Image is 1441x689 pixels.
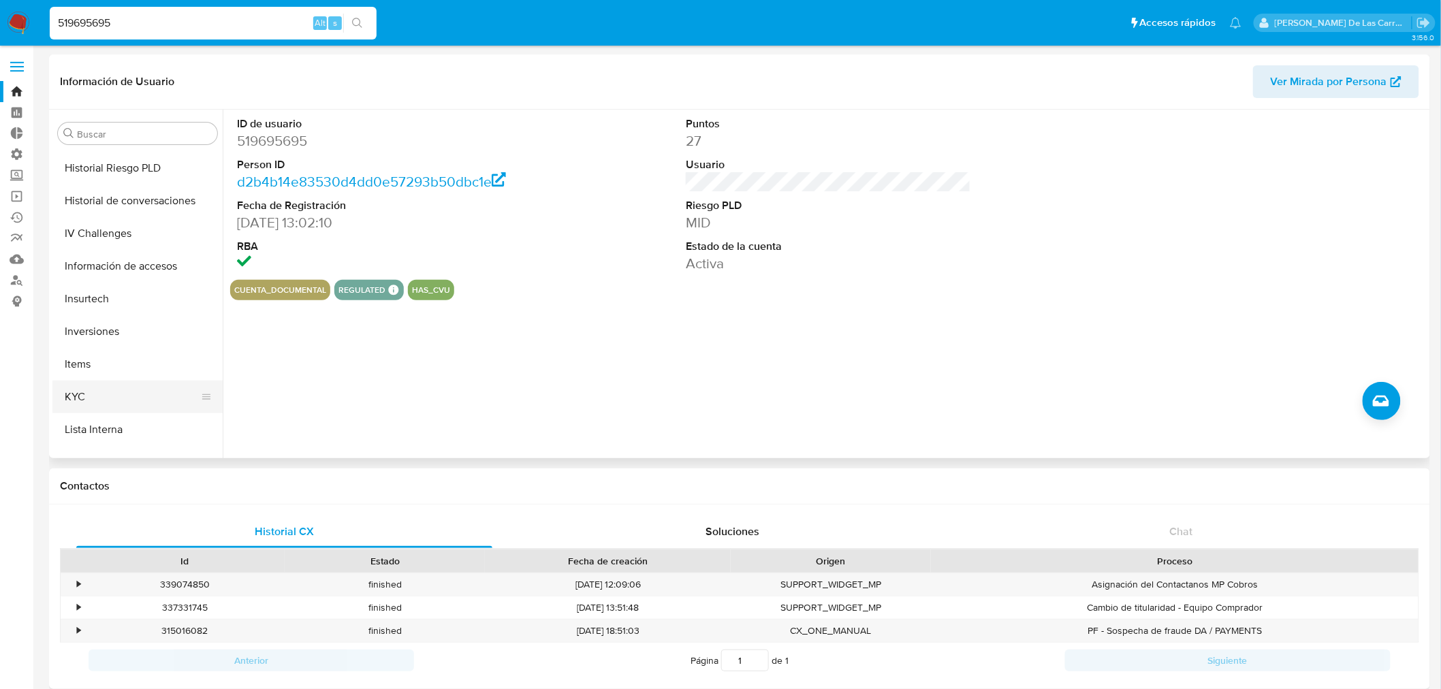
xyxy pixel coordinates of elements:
[494,554,721,568] div: Fecha de creación
[931,596,1419,619] div: Cambio de titularidad - Equipo Comprador
[52,185,223,217] button: Historial de conversaciones
[294,554,475,568] div: Estado
[84,596,285,619] div: 337331745
[686,254,971,273] dd: Activa
[89,650,414,671] button: Anterior
[52,348,223,381] button: Items
[94,554,275,568] div: Id
[1416,16,1431,30] a: Salir
[52,381,212,413] button: KYC
[940,554,1409,568] div: Proceso
[77,578,80,591] div: •
[63,128,74,139] button: Buscar
[237,239,522,254] dt: RBA
[686,116,971,131] dt: Puntos
[343,14,371,33] button: search-icon
[237,157,522,172] dt: Person ID
[285,596,485,619] div: finished
[686,239,971,254] dt: Estado de la cuenta
[52,315,223,348] button: Inversiones
[706,524,760,539] span: Soluciones
[785,654,789,667] span: 1
[60,75,174,89] h1: Información de Usuario
[285,620,485,642] div: finished
[60,479,1419,493] h1: Contactos
[234,287,326,293] button: cuenta_documental
[77,128,212,140] input: Buscar
[84,620,285,642] div: 315016082
[485,573,731,596] div: [DATE] 12:09:06
[255,524,314,539] span: Historial CX
[740,554,921,568] div: Origen
[1230,17,1241,29] a: Notificaciones
[1275,16,1412,29] p: delfina.delascarreras@mercadolibre.com
[931,620,1419,642] div: PF - Sospecha de fraude DA / PAYMENTS
[731,573,931,596] div: SUPPORT_WIDGET_MP
[315,16,326,29] span: Alt
[50,14,377,32] input: Buscar usuario o caso...
[52,283,223,315] button: Insurtech
[1140,16,1216,30] span: Accesos rápidos
[84,573,285,596] div: 339074850
[52,446,223,479] button: Listas Externas
[77,624,80,637] div: •
[237,213,522,232] dd: [DATE] 13:02:10
[237,131,522,150] dd: 519695695
[731,596,931,619] div: SUPPORT_WIDGET_MP
[52,217,223,250] button: IV Challenges
[412,287,450,293] button: has_cvu
[1065,650,1391,671] button: Siguiente
[1253,65,1419,98] button: Ver Mirada por Persona
[52,250,223,283] button: Información de accesos
[485,620,731,642] div: [DATE] 18:51:03
[338,287,385,293] button: regulated
[485,596,731,619] div: [DATE] 13:51:48
[237,172,506,191] a: d2b4b14e83530d4dd0e57293b50dbc1e
[1170,524,1193,539] span: Chat
[686,198,971,213] dt: Riesgo PLD
[931,573,1419,596] div: Asignación del Contactanos MP Cobros
[237,198,522,213] dt: Fecha de Registración
[52,152,223,185] button: Historial Riesgo PLD
[333,16,337,29] span: s
[1271,65,1387,98] span: Ver Mirada por Persona
[731,620,931,642] div: CX_ONE_MANUAL
[52,413,223,446] button: Lista Interna
[285,573,485,596] div: finished
[691,650,789,671] span: Página de
[77,601,80,614] div: •
[686,157,971,172] dt: Usuario
[237,116,522,131] dt: ID de usuario
[686,213,971,232] dd: MID
[686,131,971,150] dd: 27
